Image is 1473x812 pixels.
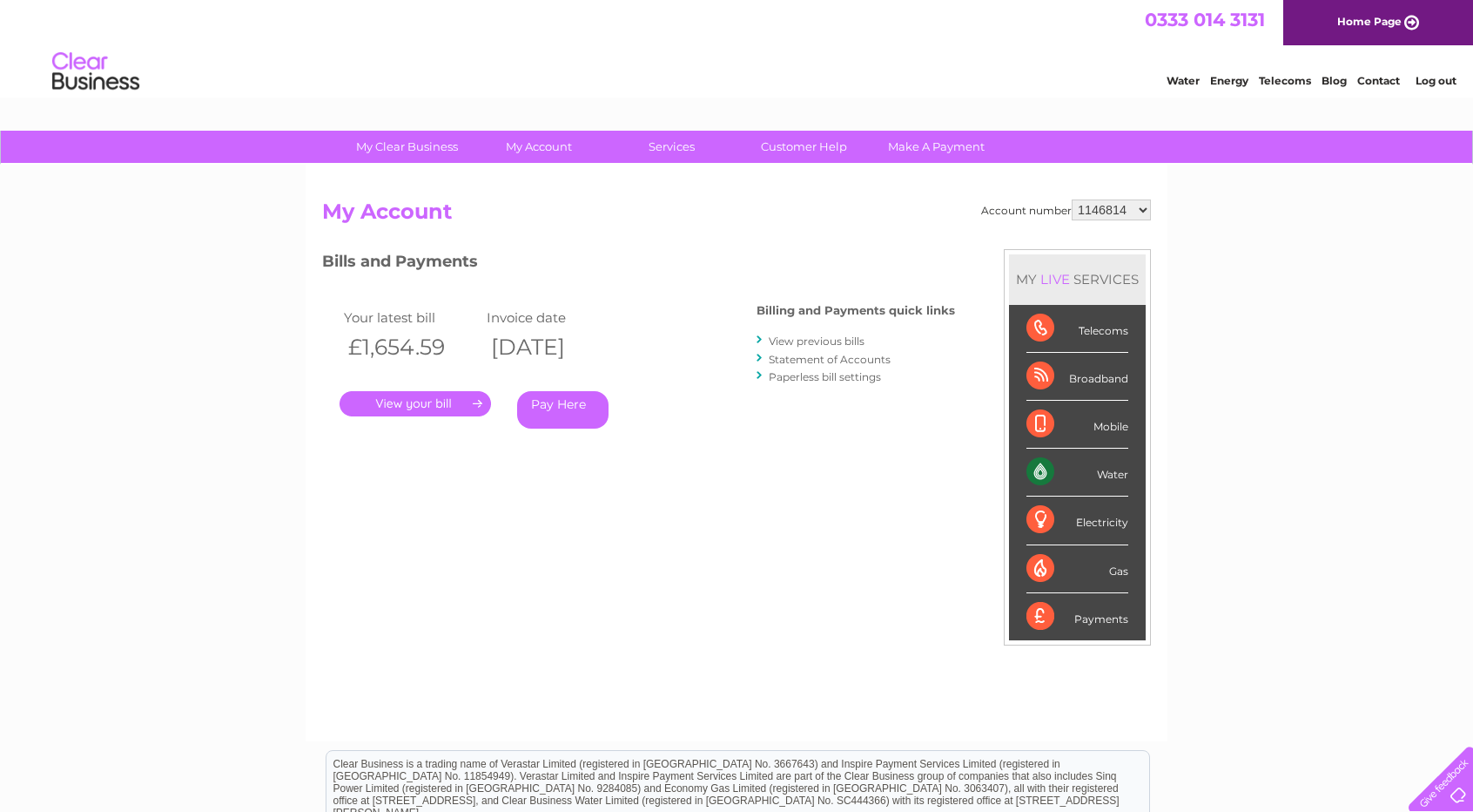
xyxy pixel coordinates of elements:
div: Gas [1026,545,1128,593]
h3: Bills and Payments [322,249,955,280]
a: My Account [467,131,611,163]
div: Water [1026,449,1128,497]
div: Account number [981,200,1151,220]
th: £1,654.59 [340,329,482,365]
td: Your latest bill [340,306,482,329]
th: [DATE] [482,329,625,365]
td: Invoice date [482,306,625,329]
div: LIVE [1037,271,1073,288]
a: Services [600,131,743,163]
a: Statement of Accounts [769,353,891,366]
a: My Clear Business [335,131,479,163]
a: . [340,391,491,416]
a: Log out [1416,74,1456,87]
a: Water [1167,74,1200,87]
div: Clear Business is a trading name of Verastar Limited (registered in [GEOGRAPHIC_DATA] No. 3667643... [326,10,1149,85]
a: Blog [1322,74,1347,87]
h2: My Account [322,200,1151,233]
a: Make A Payment [864,131,1008,163]
h4: Billing and Payments quick links [757,304,955,317]
div: Telecoms [1026,305,1128,353]
a: Telecoms [1259,74,1311,87]
a: Customer Help [732,131,876,163]
div: MY SERVICES [1009,254,1146,304]
a: Paperless bill settings [769,370,881,383]
div: Electricity [1026,497,1128,545]
a: Energy [1210,74,1248,87]
div: Mobile [1026,401,1128,449]
div: Broadband [1026,353,1128,401]
a: Contact [1357,74,1400,87]
div: Payments [1026,593,1128,640]
a: View previous bills [769,335,864,348]
img: logo.png [51,45,140,98]
a: Pay Here [517,391,609,429]
a: 0333 014 3131 [1145,9,1265,30]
